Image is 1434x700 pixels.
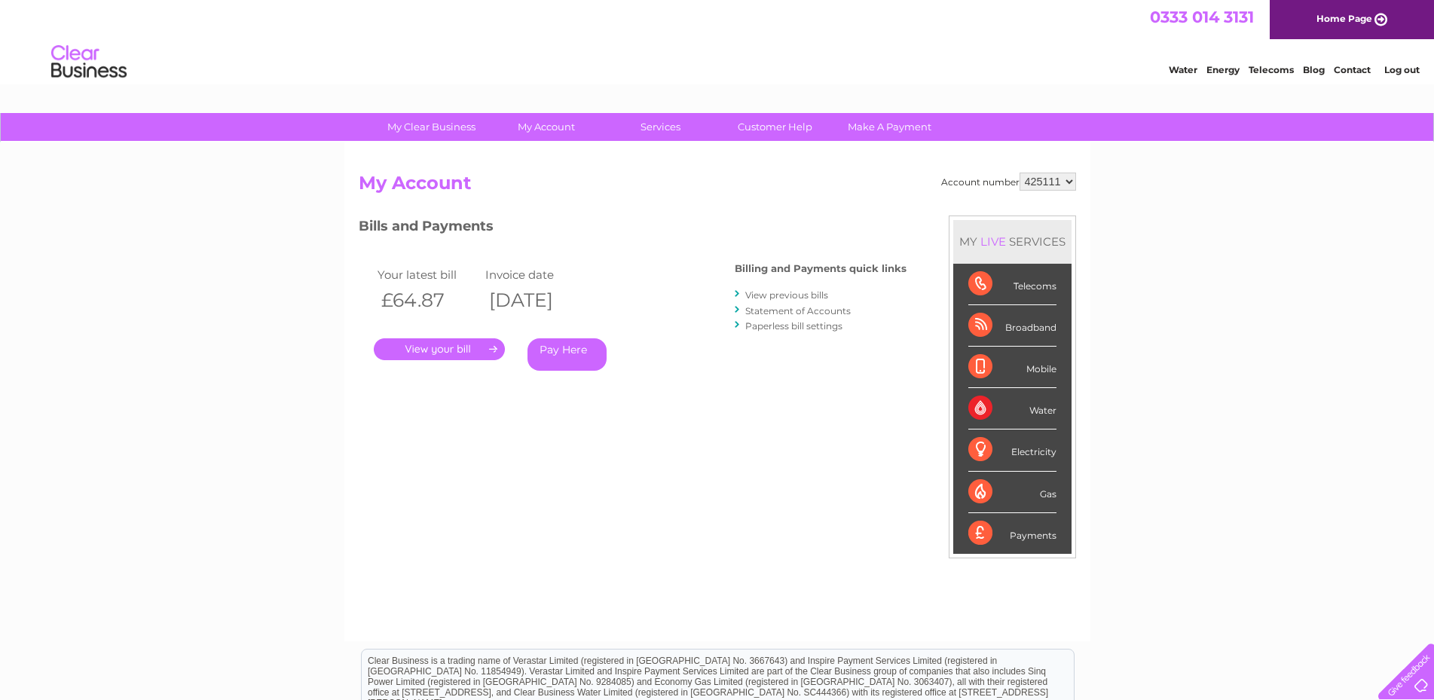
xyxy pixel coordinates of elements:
[953,220,1072,263] div: MY SERVICES
[745,289,828,301] a: View previous bills
[968,388,1056,429] div: Water
[374,285,482,316] th: £64.87
[968,429,1056,471] div: Electricity
[359,173,1076,201] h2: My Account
[1303,64,1325,75] a: Blog
[1169,64,1197,75] a: Water
[941,173,1076,191] div: Account number
[359,216,907,242] h3: Bills and Payments
[482,285,590,316] th: [DATE]
[745,305,851,316] a: Statement of Accounts
[527,338,607,371] a: Pay Here
[1334,64,1371,75] a: Contact
[977,234,1009,249] div: LIVE
[362,8,1074,73] div: Clear Business is a trading name of Verastar Limited (registered in [GEOGRAPHIC_DATA] No. 3667643...
[374,338,505,360] a: .
[713,113,837,141] a: Customer Help
[1206,64,1240,75] a: Energy
[968,472,1056,513] div: Gas
[598,113,723,141] a: Services
[827,113,952,141] a: Make A Payment
[968,305,1056,347] div: Broadband
[735,263,907,274] h4: Billing and Payments quick links
[50,39,127,85] img: logo.png
[968,264,1056,305] div: Telecoms
[484,113,608,141] a: My Account
[745,320,842,332] a: Paperless bill settings
[968,347,1056,388] div: Mobile
[369,113,494,141] a: My Clear Business
[1384,64,1420,75] a: Log out
[482,264,590,285] td: Invoice date
[374,264,482,285] td: Your latest bill
[968,513,1056,554] div: Payments
[1249,64,1294,75] a: Telecoms
[1150,8,1254,26] a: 0333 014 3131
